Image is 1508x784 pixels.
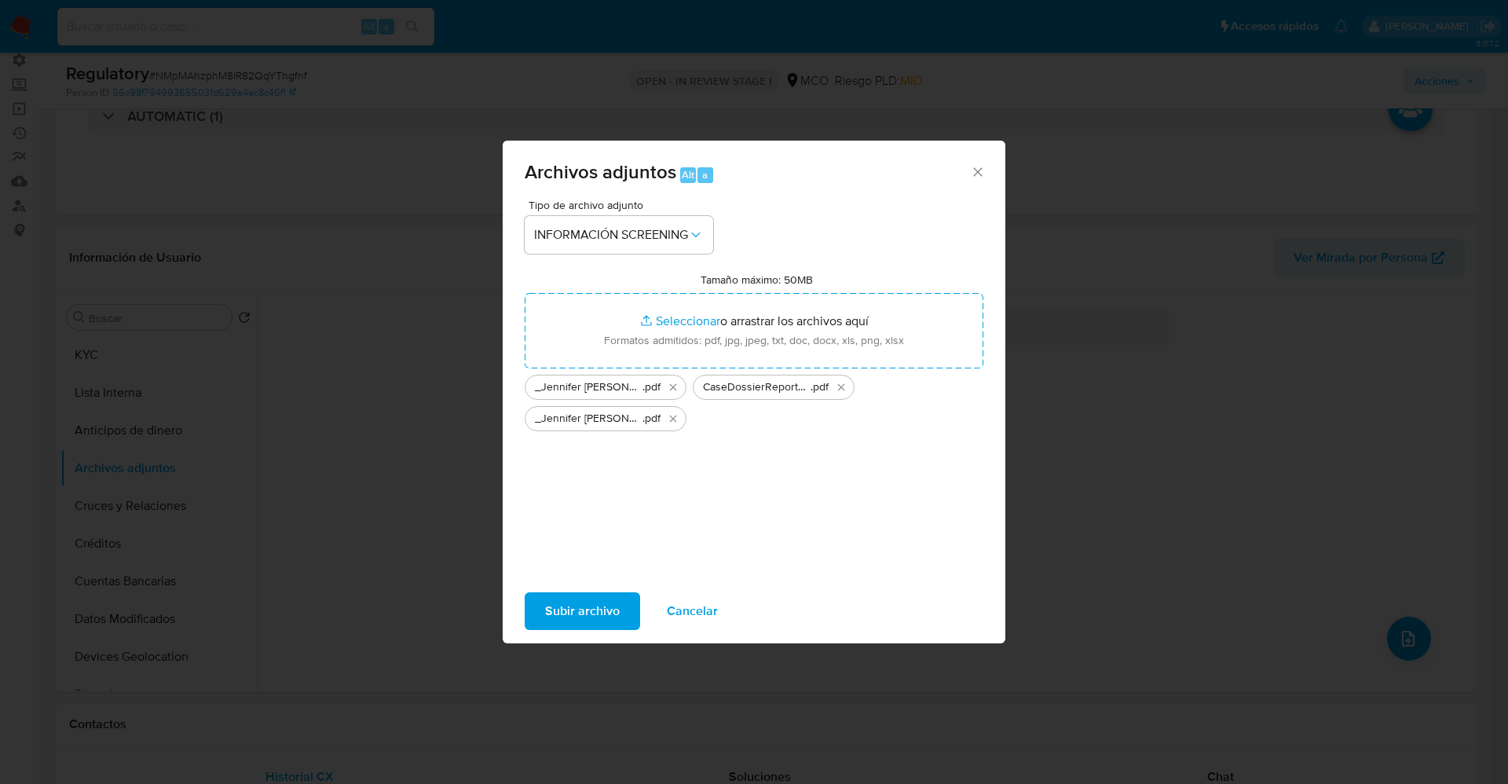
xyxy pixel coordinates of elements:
span: Subir archivo [545,594,620,628]
button: INFORMACIÓN SCREENING [525,216,713,254]
button: Eliminar CaseDossierReport_5jb7brzdmlho1jzhyifawk56p.pdf [832,378,851,397]
span: .pdf [811,379,829,395]
span: Alt [682,167,694,182]
span: .pdf [642,411,661,427]
span: Tipo de archivo adjunto [529,200,717,211]
span: CaseDossierReport_5jb7brzdmlho1jzhyifawk56p [703,379,811,395]
span: _Jennifer [PERSON_NAME] lavado de dinero - Buscar con Google [535,379,642,395]
label: Tamaño máximo: 50MB [701,273,813,287]
span: a [702,167,708,182]
span: .pdf [642,379,661,395]
ul: Archivos seleccionados [525,368,983,431]
span: _Jennifer [PERSON_NAME] - Buscar con Google [535,411,642,427]
button: Eliminar _Jennifer Maria Barcenas Molina_ lavado de dinero - Buscar con Google.pdf [664,378,683,397]
button: Eliminar _Jennifer Maria Barcenas Molina_ - Buscar con Google.pdf [664,409,683,428]
span: Cancelar [667,594,718,628]
button: Cerrar [970,164,984,178]
button: Cancelar [646,592,738,630]
span: INFORMACIÓN SCREENING [534,227,688,243]
span: Archivos adjuntos [525,158,676,185]
button: Subir archivo [525,592,640,630]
